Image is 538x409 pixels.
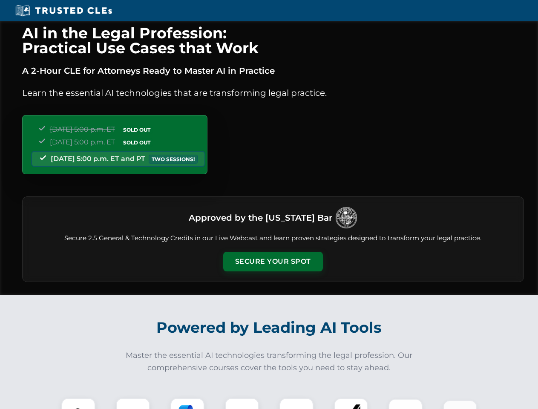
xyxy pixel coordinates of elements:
p: A 2-Hour CLE for Attorneys Ready to Master AI in Practice [22,64,524,78]
button: Secure Your Spot [223,252,323,271]
span: SOLD OUT [120,125,153,134]
h1: AI in the Legal Profession: Practical Use Cases that Work [22,26,524,55]
span: SOLD OUT [120,138,153,147]
img: Logo [336,207,357,228]
p: Master the essential AI technologies transforming the legal profession. Our comprehensive courses... [120,349,418,374]
img: Trusted CLEs [13,4,115,17]
h3: Approved by the [US_STATE] Bar [189,210,332,225]
span: [DATE] 5:00 p.m. ET [50,138,115,146]
span: [DATE] 5:00 p.m. ET [50,125,115,133]
h2: Powered by Leading AI Tools [33,313,505,343]
p: Secure 2.5 General & Technology Credits in our Live Webcast and learn proven strategies designed ... [33,233,513,243]
p: Learn the essential AI technologies that are transforming legal practice. [22,86,524,100]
